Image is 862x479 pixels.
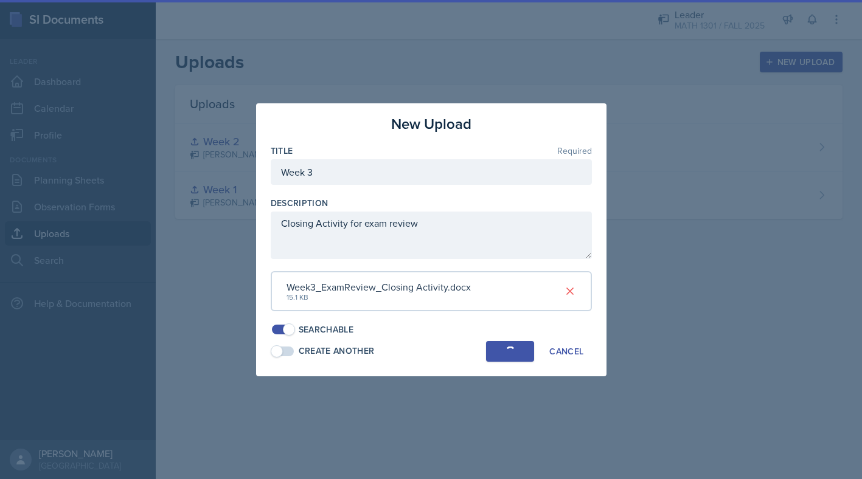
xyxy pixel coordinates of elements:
button: Cancel [541,341,591,362]
div: Searchable [299,323,354,336]
label: Title [271,145,293,157]
div: Cancel [549,346,583,356]
div: Week3_ExamReview_Closing Activity.docx [287,280,471,294]
div: Create Another [299,345,375,357]
h3: New Upload [391,113,471,135]
label: Description [271,197,328,209]
input: Enter title [271,159,592,185]
span: Required [557,146,592,155]
div: 15.1 KB [287,292,471,303]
